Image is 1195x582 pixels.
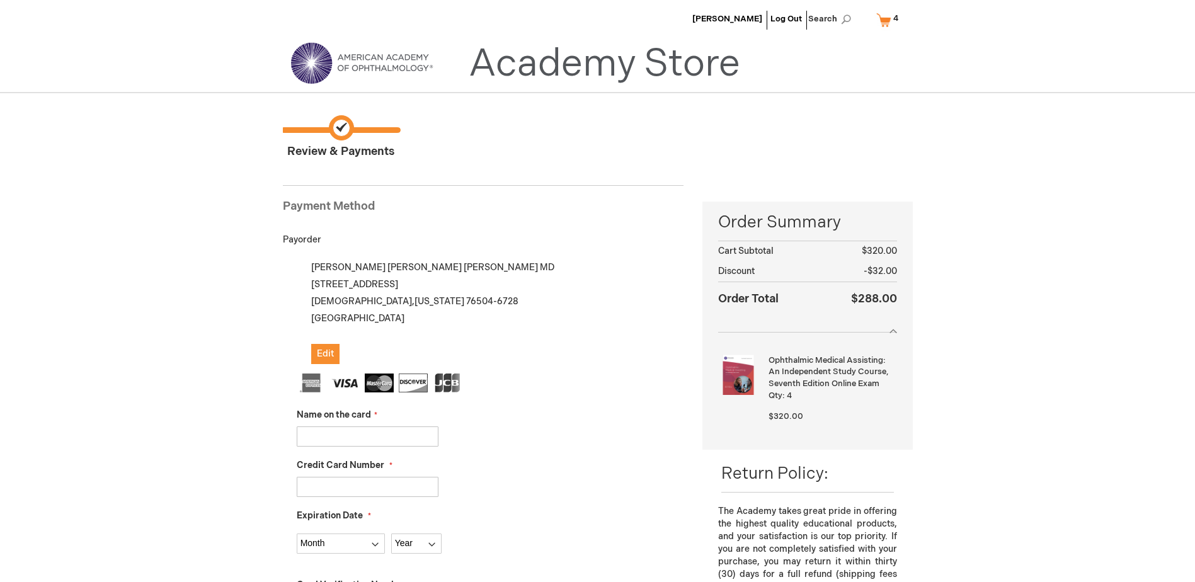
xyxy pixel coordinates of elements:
span: Discount [718,266,755,277]
span: $320.00 [769,411,803,421]
span: Edit [317,348,334,359]
span: Name on the card [297,409,371,420]
span: Qty [769,391,782,401]
span: [US_STATE] [415,296,464,307]
th: Cart Subtotal [718,241,824,262]
span: Review & Payments [283,115,399,160]
img: JCB [433,374,462,392]
span: Expiration Date [297,510,363,521]
span: Payorder [283,234,321,245]
img: Visa [331,374,360,392]
span: Order Summary [718,211,896,241]
span: 4 [787,391,792,401]
a: [PERSON_NAME] [692,14,762,24]
img: Discover [399,374,428,392]
input: Credit Card Number [297,477,438,497]
img: American Express [297,374,326,392]
a: Log Out [770,14,802,24]
button: Edit [311,344,340,364]
span: Search [808,6,856,31]
span: Credit Card Number [297,460,384,471]
span: -$32.00 [864,266,897,277]
img: MasterCard [365,374,394,392]
a: Academy Store [469,42,740,87]
span: 4 [893,13,898,23]
span: Return Policy: [721,464,828,484]
div: Payment Method [283,198,684,221]
img: Ophthalmic Medical Assisting: An Independent Study Course, Seventh Edition Online Exam [718,355,758,395]
strong: Ophthalmic Medical Assisting: An Independent Study Course, Seventh Edition Online Exam [769,355,893,390]
strong: Order Total [718,289,779,307]
span: $288.00 [851,292,897,305]
span: $320.00 [862,246,897,256]
div: [PERSON_NAME] [PERSON_NAME] [PERSON_NAME] MD [STREET_ADDRESS] [DEMOGRAPHIC_DATA] , 76504-6728 [GE... [297,259,684,364]
a: 4 [874,9,906,31]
